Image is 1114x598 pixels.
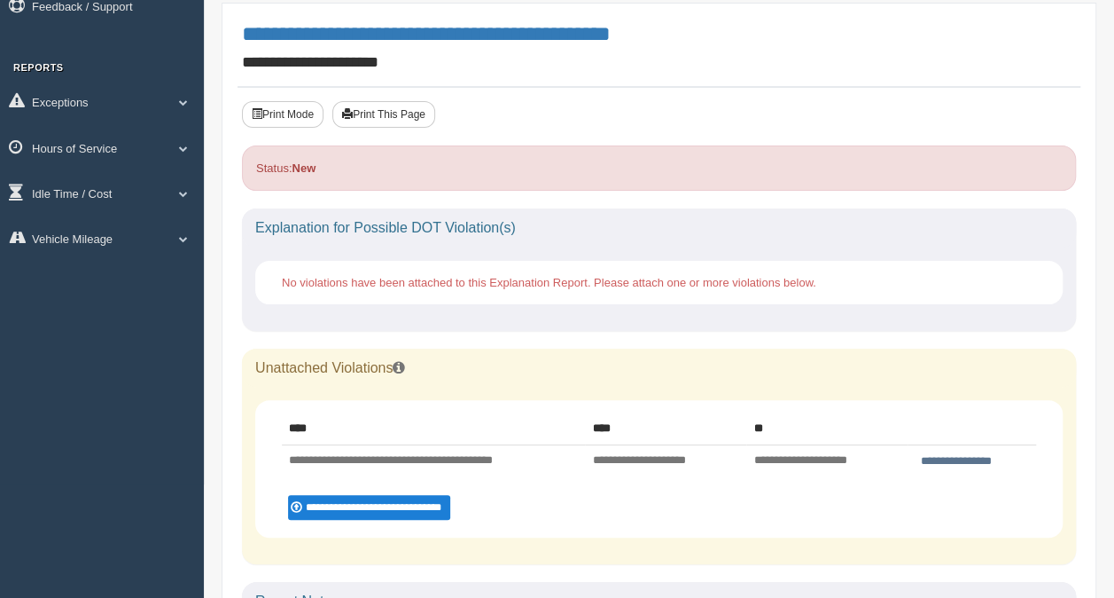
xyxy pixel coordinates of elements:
strong: New [292,161,316,175]
div: Status: [242,146,1076,191]
button: Print Mode [242,101,323,128]
span: No violations have been attached to this Explanation Report. Please attach one or more violations... [282,276,816,289]
div: Unattached Violations [242,349,1076,388]
div: Explanation for Possible DOT Violation(s) [242,209,1076,248]
button: Print This Page [332,101,435,128]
